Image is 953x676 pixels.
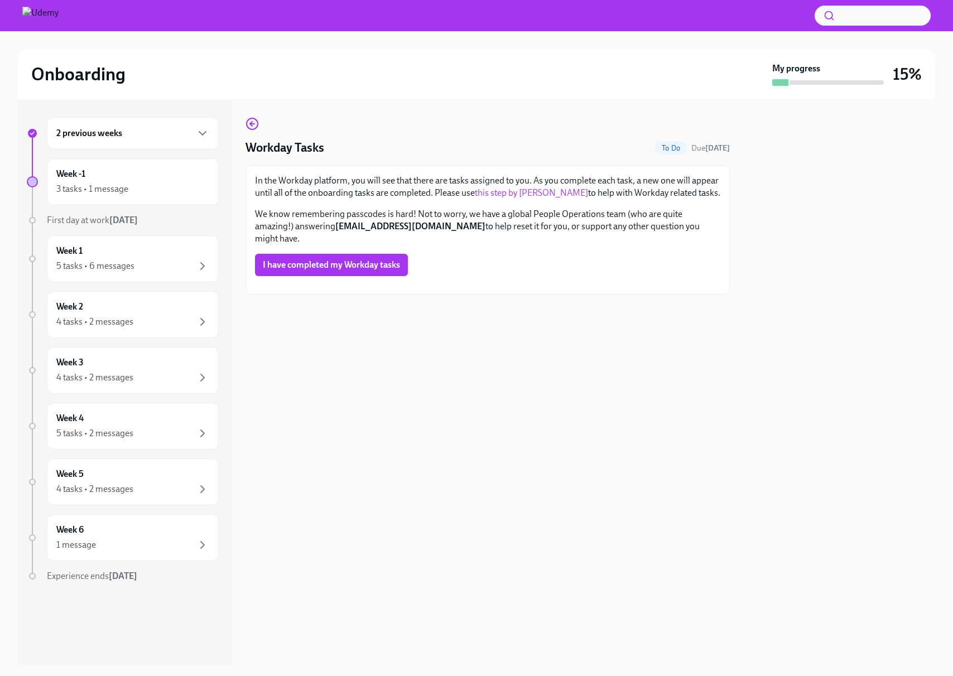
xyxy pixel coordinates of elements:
[109,571,137,581] strong: [DATE]
[56,483,133,495] div: 4 tasks • 2 messages
[772,62,820,75] strong: My progress
[691,143,730,153] span: August 18th, 2025 11:00
[56,371,133,384] div: 4 tasks • 2 messages
[56,524,84,536] h6: Week 6
[27,403,219,450] a: Week 45 tasks • 2 messages
[56,539,96,551] div: 1 message
[27,514,219,561] a: Week 61 message
[27,214,219,226] a: First day at work[DATE]
[27,235,219,282] a: Week 15 tasks • 6 messages
[56,427,133,440] div: 5 tasks • 2 messages
[655,144,687,152] span: To Do
[255,208,720,245] p: We know remembering passcodes is hard! Not to worry, we have a global People Operations team (who...
[27,158,219,205] a: Week -13 tasks • 1 message
[335,221,485,231] strong: [EMAIL_ADDRESS][DOMAIN_NAME]
[56,356,84,369] h6: Week 3
[22,7,59,25] img: Udemy
[56,260,134,272] div: 5 tasks • 6 messages
[27,458,219,505] a: Week 54 tasks • 2 messages
[56,468,84,480] h6: Week 5
[255,254,408,276] button: I have completed my Workday tasks
[263,259,400,271] span: I have completed my Workday tasks
[47,117,219,149] div: 2 previous weeks
[56,301,83,313] h6: Week 2
[893,64,922,84] h3: 15%
[56,183,128,195] div: 3 tasks • 1 message
[27,347,219,394] a: Week 34 tasks • 2 messages
[56,412,84,424] h6: Week 4
[27,291,219,338] a: Week 24 tasks • 2 messages
[475,187,588,198] a: this step by [PERSON_NAME]
[56,245,83,257] h6: Week 1
[56,316,133,328] div: 4 tasks • 2 messages
[109,215,138,225] strong: [DATE]
[47,215,138,225] span: First day at work
[47,571,137,581] span: Experience ends
[246,139,324,156] h4: Workday Tasks
[255,175,720,199] p: In the Workday platform, you will see that there are tasks assigned to you. As you complete each ...
[31,63,126,85] h2: Onboarding
[691,143,730,153] span: Due
[705,143,730,153] strong: [DATE]
[56,168,85,180] h6: Week -1
[56,127,122,139] h6: 2 previous weeks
